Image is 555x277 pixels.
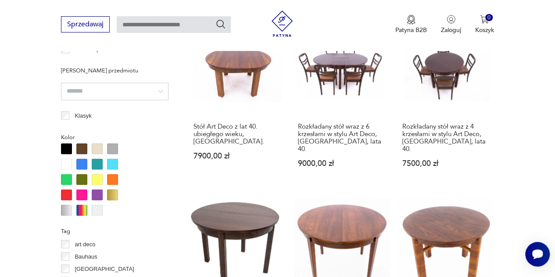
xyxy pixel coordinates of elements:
button: Szukaj [215,19,226,29]
button: Patyna B2B [395,15,427,34]
p: 7500,00 zł [402,159,490,167]
a: Stół Art Deco z lat 40. ubiegłego wieku, Polska.Stół Art Deco z lat 40. ubiegłego wieku, [GEOGRAP... [190,20,285,184]
a: Sprzedawaj [61,22,110,28]
h3: Rozkładany stół wraz z 6 krzesłami w stylu Art Deco, [GEOGRAPHIC_DATA], lata 40. [298,122,386,152]
button: 0Koszyk [475,15,494,34]
p: [GEOGRAPHIC_DATA] [75,264,134,273]
h3: Stół Art Deco z lat 40. ubiegłego wieku, [GEOGRAPHIC_DATA]. [193,122,281,145]
p: [PERSON_NAME] przedmiotu [61,66,168,76]
img: Ikona koszyka [480,15,489,24]
a: Rozkładany stół wraz z 6 krzesłami w stylu Art Deco, Polska, lata 40.Rozkładany stół wraz z 6 krz... [294,20,390,184]
img: Ikona medalu [407,15,415,25]
p: Bauhaus [75,252,97,261]
img: Ikonka użytkownika [447,15,455,24]
a: Ikona medaluPatyna B2B [395,15,427,34]
p: Kolor [61,132,168,142]
p: Tag [61,226,168,236]
a: Rozkładany stół wraz z 4 krzesłami w stylu Art Deco, Polska, lata 40.Rozkładany stół wraz z 4 krz... [398,20,494,184]
p: Klasyk [75,111,91,120]
p: Patyna B2B [395,26,427,34]
p: art deco [75,239,95,249]
img: Patyna - sklep z meblami i dekoracjami vintage [269,11,295,37]
iframe: Smartsupp widget button [525,242,550,266]
p: 7900,00 zł [193,152,281,159]
button: Sprzedawaj [61,16,110,32]
button: Zaloguj [441,15,461,34]
p: Koszyk [475,26,494,34]
h3: Rozkładany stół wraz z 4 krzesłami w stylu Art Deco, [GEOGRAPHIC_DATA], lata 40. [402,122,490,152]
p: 9000,00 zł [298,159,386,167]
div: 0 [485,14,493,22]
p: Zaloguj [441,26,461,34]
